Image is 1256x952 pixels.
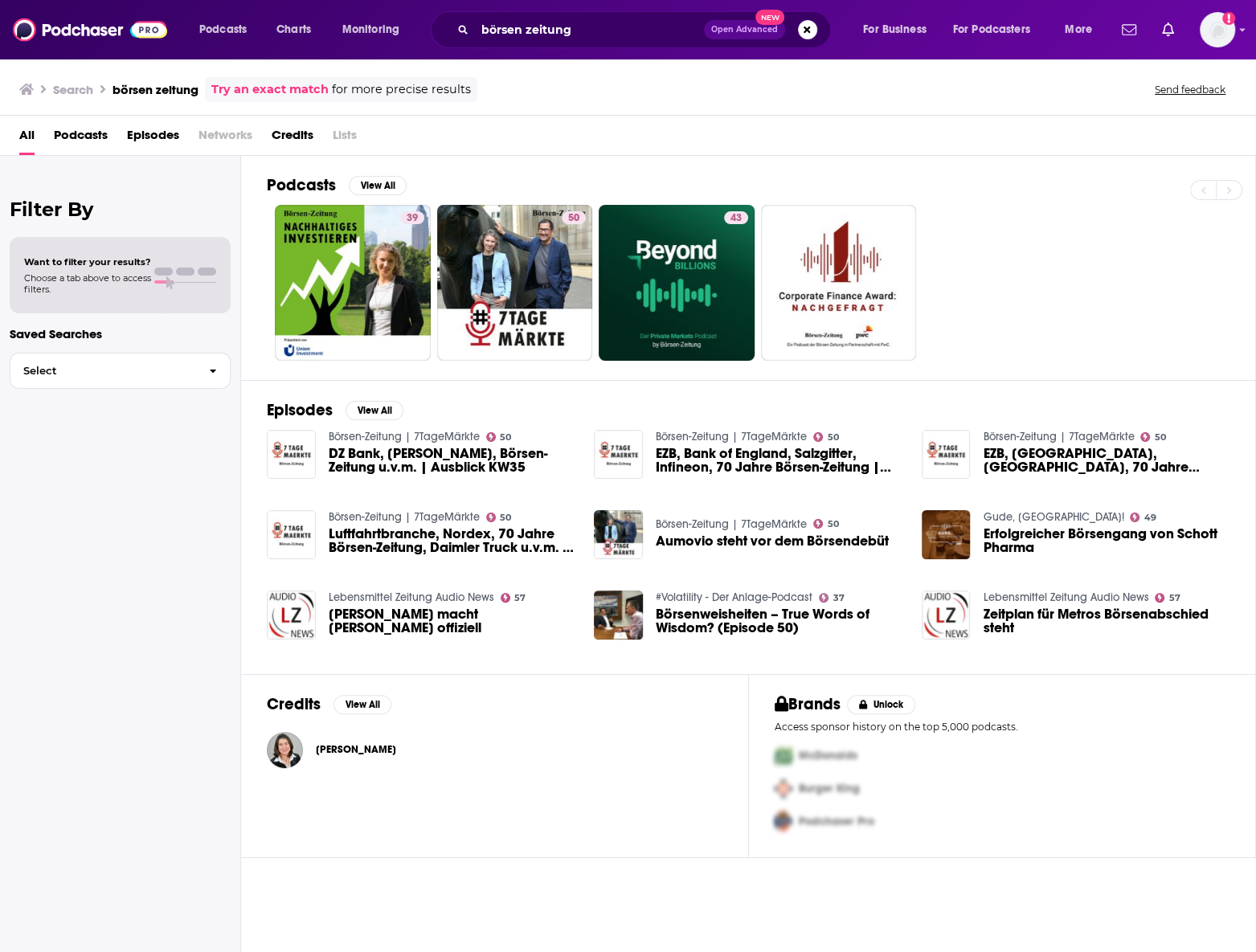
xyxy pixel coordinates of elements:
span: 39 [407,210,418,227]
img: Douglas macht Börsenpläne offiziell [267,590,316,639]
p: Saved Searches [10,326,231,341]
span: Charts [276,18,311,41]
button: Unlock [847,695,915,714]
a: All [19,122,35,155]
p: Access sponsor history on the top 5,000 podcasts. [775,721,1230,733]
h2: Filter By [10,198,231,221]
span: EZB, [GEOGRAPHIC_DATA], [GEOGRAPHIC_DATA], 70 Jahre Börsen-Zeitung u.v.m. | Ausblick KW23 [983,447,1229,474]
span: Burger King [799,782,860,795]
a: 57 [1155,593,1180,603]
span: 50 [500,514,511,521]
a: 50 [486,513,512,522]
a: 50 [486,432,512,442]
a: Börsen-Zeitung | 7TageMärkte [983,430,1134,443]
a: Börsen-Zeitung | 7TageMärkte [656,517,807,531]
a: Börsenweisheiten – True Words of Wisdom? (Episode 50) [656,607,902,635]
a: EZB, Traton, Beiersdorf, 70 Jahre Börsen-Zeitung u.v.m. | Ausblick KW23 [922,430,971,479]
button: Angela WefersAngela Wefers [267,724,722,775]
img: Börsenweisheiten – True Words of Wisdom? (Episode 50) [594,590,643,639]
img: Second Pro Logo [768,772,799,805]
span: 50 [568,210,579,227]
a: CreditsView All [267,694,391,714]
button: Show profile menu [1200,12,1235,47]
span: Luftfahrtbranche, Nordex, 70 Jahre Börsen-Zeitung, Daimler Truck u.v.m. | Ausblick KW25 [329,527,575,554]
img: Luftfahrtbranche, Nordex, 70 Jahre Börsen-Zeitung, Daimler Truck u.v.m. | Ausblick KW25 [267,510,316,559]
img: Podchaser - Follow, Share and Rate Podcasts [13,14,167,45]
h2: Credits [267,694,321,714]
img: EZB, Bank of England, Salzgitter, Infineon, 70 Jahre Börsen-Zeitung | Ausblick KW05 [594,430,643,479]
span: 57 [1169,594,1180,602]
span: Open Advanced [711,26,778,34]
img: First Pro Logo [768,739,799,772]
a: Zeitplan für Metros Börsenabschied steht [983,607,1229,635]
span: [PERSON_NAME] [316,743,396,756]
img: Zeitplan für Metros Börsenabschied steht [922,590,971,639]
span: Select [10,366,196,376]
img: Aumovio steht vor dem Börsendebüt [594,510,643,559]
a: Börsen-Zeitung | 7TageMärkte [656,430,807,443]
a: EpisodesView All [267,400,403,420]
a: 43 [724,211,748,224]
a: EZB, Traton, Beiersdorf, 70 Jahre Börsen-Zeitung u.v.m. | Ausblick KW23 [983,447,1229,474]
a: 43 [599,205,755,361]
h3: börsen zeitung [113,82,198,97]
a: Erfolgreicher Börsengang von Schott Pharma [983,527,1229,554]
span: 49 [1144,514,1156,521]
img: Third Pro Logo [768,805,799,838]
a: Podcasts [54,122,108,155]
h2: Brands [775,694,841,714]
button: Select [10,353,231,389]
a: 39 [275,205,431,361]
a: Charts [266,17,321,43]
h2: Episodes [267,400,333,420]
input: Search podcasts, credits, & more... [475,17,704,43]
span: Podchaser Pro [799,815,874,828]
button: View All [333,695,391,714]
img: Angela Wefers [267,732,303,768]
span: Logged in as HannahCR [1200,12,1235,47]
span: Monitoring [342,18,399,41]
a: Börsen-Zeitung | 7TageMärkte [329,510,480,524]
span: DZ Bank, [PERSON_NAME], Börsen-Zeitung u.v.m. | Ausblick KW35 [329,447,575,474]
button: Send feedback [1150,83,1230,96]
span: New [755,10,784,25]
a: Gude, Rheinhessen! [983,510,1123,524]
img: Erfolgreicher Börsengang von Schott Pharma [922,510,971,559]
button: open menu [331,17,420,43]
a: Aumovio steht vor dem Börsendebüt [656,534,889,548]
a: 50 [1140,432,1166,442]
a: DZ Bank, Bertelsmann, Börsen-Zeitung u.v.m. | Ausblick KW35 [329,447,575,474]
span: 50 [500,434,511,441]
a: 37 [819,593,845,603]
button: open menu [852,17,947,43]
img: DZ Bank, Bertelsmann, Börsen-Zeitung u.v.m. | Ausblick KW35 [267,430,316,479]
button: open menu [188,17,268,43]
h2: Podcasts [267,175,336,195]
span: For Business [863,18,927,41]
a: 57 [501,593,526,603]
div: Search podcasts, credits, & more... [446,11,846,48]
span: Want to filter your results? [24,256,151,268]
span: EZB, Bank of England, Salzgitter, Infineon, 70 Jahre Börsen-Zeitung | Ausblick KW05 [656,447,902,474]
span: 50 [1155,434,1166,441]
span: Choose a tab above to access filters. [24,272,151,295]
a: #Volatility - Der Anlage-Podcast [656,590,812,604]
h3: Search [53,82,93,97]
a: Episodes [127,122,179,155]
a: 50 [813,432,839,442]
button: open menu [943,17,1053,43]
span: 50 [828,521,839,528]
span: Credits [272,122,313,155]
span: Lists [333,122,357,155]
a: Lebensmittel Zeitung Audio News [983,590,1148,604]
span: McDonalds [799,749,857,762]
